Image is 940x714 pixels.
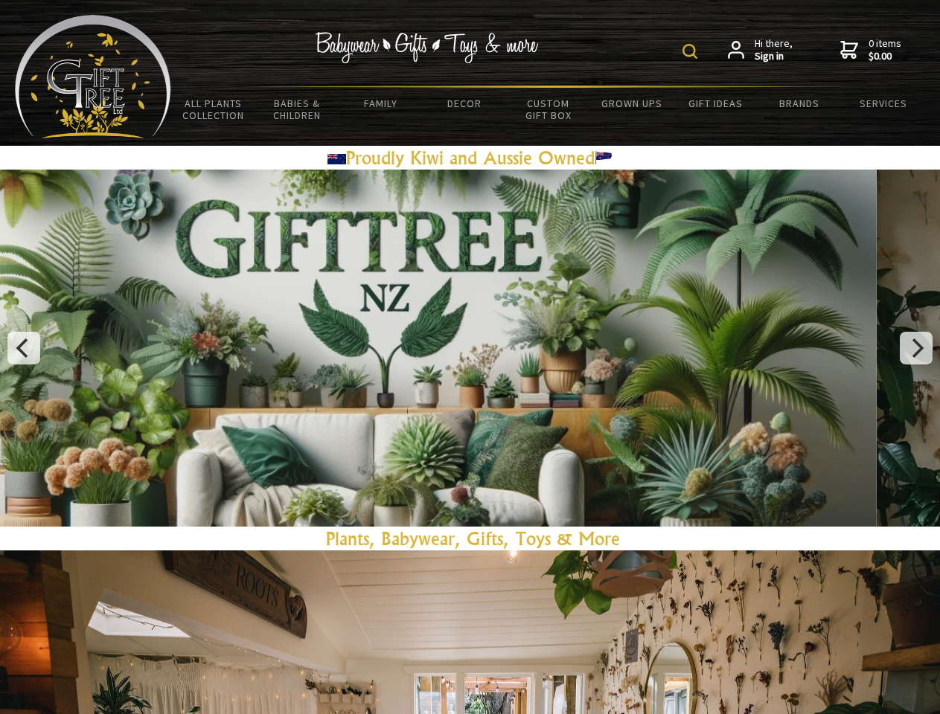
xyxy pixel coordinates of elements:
[755,50,793,63] strong: Sign in
[755,37,793,63] span: Hi there,
[900,332,933,364] button: Next
[590,88,674,119] a: Grown Ups
[728,37,793,63] a: Hi there,Sign in
[840,37,901,63] a: 0 items$0.00
[15,15,171,138] img: Babyware - Gifts - Toys and more...
[869,50,901,63] strong: $0.00
[423,88,507,119] a: Decor
[682,44,697,59] img: product search
[7,332,40,364] button: Previous
[674,88,758,119] a: Gift Ideas
[327,147,613,169] a: Proudly Kiwi and Aussie Owned
[255,88,339,131] a: Babies & Children
[758,88,842,119] a: Brands
[171,88,255,131] a: All Plants Collection
[316,32,539,63] img: Babywear - Gifts - Toys & more
[506,88,590,131] a: Custom Gift Box
[326,527,611,550] a: Plants, Babywear, Gifts, Toys & Mor
[339,88,423,119] a: Family
[842,88,926,119] a: Services
[869,36,901,63] span: 0 items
